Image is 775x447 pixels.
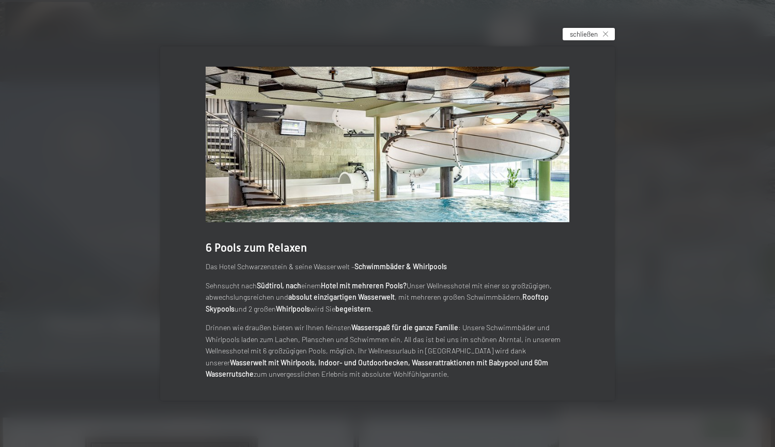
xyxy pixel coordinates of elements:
span: schließen [570,29,598,39]
strong: Wasserwelt mit Whirlpools, Indoor- und Outdoorbecken, Wasserattraktionen mit Babypool und 60m Was... [206,358,548,379]
strong: Hotel mit mehreren Pools? [321,281,407,290]
strong: Rooftop Skypools [206,292,549,313]
p: Sehnsucht nach einem Unser Wellnesshotel mit einer so großzügigen, abwechslungsreichen und , mit ... [206,280,569,315]
img: Urlaub - Schwimmbad - Sprudelbänke - Babybecken uvw. [206,67,569,222]
strong: Whirlpools [276,304,310,313]
strong: absolut einzigartigen Wasserwelt [288,292,395,301]
strong: begeistern [335,304,371,313]
strong: Südtirol, nach [257,281,301,290]
strong: Wasserspaß für die ganze Familie [351,323,458,332]
strong: Schwimmbäder & Whirlpools [354,262,447,271]
p: Drinnen wie draußen bieten wir Ihnen feinsten : Unsere Schwimmbäder und Whirlpools laden zum Lach... [206,322,569,380]
p: Das Hotel Schwarzenstein & seine Wasserwelt – [206,261,569,273]
span: 6 Pools zum Relaxen [206,241,307,254]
